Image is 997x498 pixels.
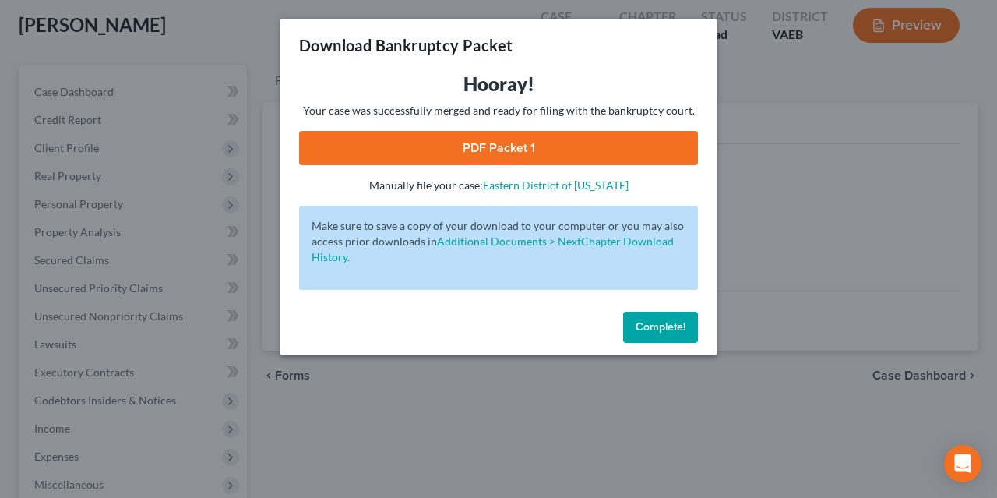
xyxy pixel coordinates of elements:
[483,178,629,192] a: Eastern District of [US_STATE]
[944,445,981,482] div: Open Intercom Messenger
[299,131,698,165] a: PDF Packet 1
[623,312,698,343] button: Complete!
[299,34,513,56] h3: Download Bankruptcy Packet
[636,320,685,334] span: Complete!
[312,235,674,263] a: Additional Documents > NextChapter Download History.
[299,72,698,97] h3: Hooray!
[312,218,685,265] p: Make sure to save a copy of your download to your computer or you may also access prior downloads in
[299,103,698,118] p: Your case was successfully merged and ready for filing with the bankruptcy court.
[299,178,698,193] p: Manually file your case:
